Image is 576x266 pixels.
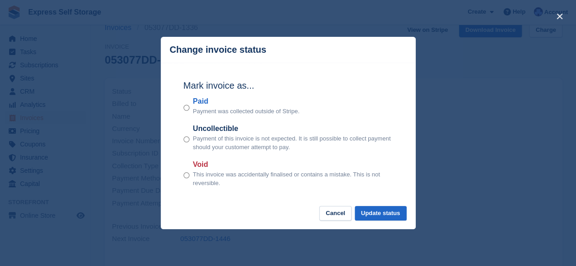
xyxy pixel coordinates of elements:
[193,107,300,116] p: Payment was collected outside of Stripe.
[193,170,393,188] p: This invoice was accidentally finalised or contains a mistake. This is not reversible.
[170,45,266,55] p: Change invoice status
[319,206,352,221] button: Cancel
[355,206,407,221] button: Update status
[193,159,393,170] label: Void
[193,123,393,134] label: Uncollectible
[193,96,300,107] label: Paid
[184,79,393,92] h2: Mark invoice as...
[193,134,393,152] p: Payment of this invoice is not expected. It is still possible to collect payment should your cust...
[552,9,567,24] button: close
